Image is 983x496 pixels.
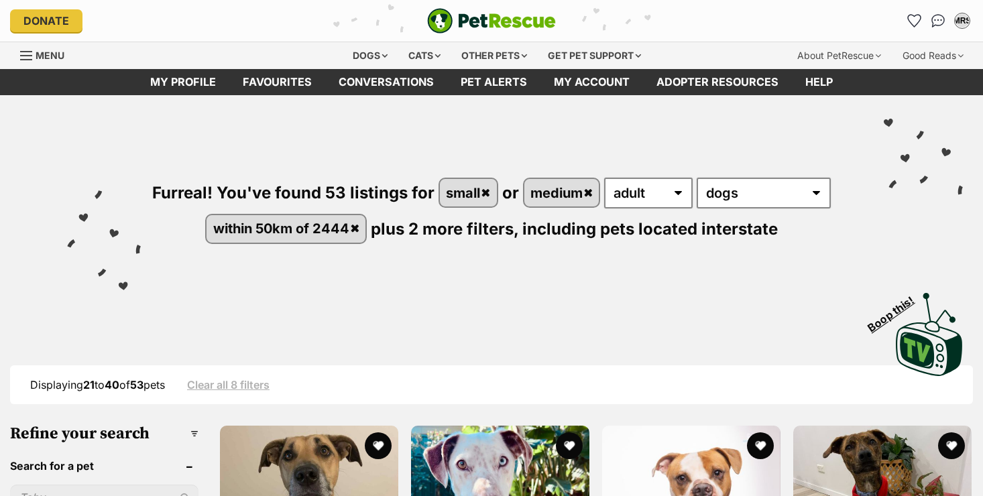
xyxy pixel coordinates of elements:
[893,42,973,69] div: Good Reads
[927,10,949,32] a: Conversations
[187,379,270,391] a: Clear all 8 filters
[371,219,518,238] span: plus 2 more filters,
[137,69,229,95] a: My profile
[938,432,965,459] button: favourite
[556,432,583,459] button: favourite
[903,10,925,32] a: Favourites
[447,69,540,95] a: Pet alerts
[152,183,435,202] span: Furreal! You've found 53 listings for
[207,215,365,243] a: within 50km of 2444
[20,42,74,66] a: Menu
[325,69,447,95] a: conversations
[83,378,95,391] strong: 21
[427,8,556,34] a: PetRescue
[792,69,846,95] a: Help
[951,10,973,32] button: My account
[866,286,927,334] span: Boop this!
[896,293,963,376] img: PetRescue TV logo
[105,378,119,391] strong: 40
[896,281,963,379] a: Boop this!
[524,179,599,206] a: medium
[399,42,450,69] div: Cats
[931,14,945,27] img: chat-41dd97257d64d25036548639549fe6c8038ab92f7586957e7f3b1b290dea8141.svg
[522,219,778,238] span: including pets located interstate
[30,378,165,391] span: Displaying to of pets
[427,8,556,34] img: logo-e224e6f780fb5917bec1dbf3a21bbac754714ae5b6737aabdf751b685950b380.svg
[343,42,397,69] div: Dogs
[10,9,82,32] a: Donate
[540,69,643,95] a: My account
[10,424,198,443] h3: Refine your search
[229,69,325,95] a: Favourites
[452,42,536,69] div: Other pets
[538,42,650,69] div: Get pet support
[788,42,890,69] div: About PetRescue
[130,378,143,391] strong: 53
[36,50,64,61] span: Menu
[502,183,519,202] span: or
[440,179,497,206] a: small
[10,460,198,472] header: Search for a pet
[903,10,973,32] ul: Account quick links
[747,432,774,459] button: favourite
[643,69,792,95] a: Adopter resources
[956,14,969,27] div: MRS
[365,432,392,459] button: favourite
